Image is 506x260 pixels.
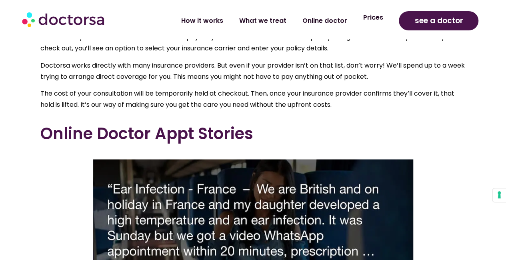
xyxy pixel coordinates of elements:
a: What we treat [231,12,294,30]
span: see a doctor [414,14,463,27]
a: Online doctor [294,12,355,30]
a: see a doctor [399,11,478,30]
p: Doctorsa works directly with many insurance providers. But even if your provider isn’t on that li... [40,60,466,82]
button: Your consent preferences for tracking technologies [492,188,506,202]
nav: Menu [136,12,391,30]
p: The cost of your consultation will be temporarily held at checkout. Then, once your insurance pro... [40,88,466,110]
a: How it works [173,12,231,30]
h2: Online Doctor Appt Stories [40,124,466,143]
a: Prices [355,8,391,27]
p: You can use your travel or health insurance to pay for your Doctorsa consultation. It’s pretty st... [40,32,466,54]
